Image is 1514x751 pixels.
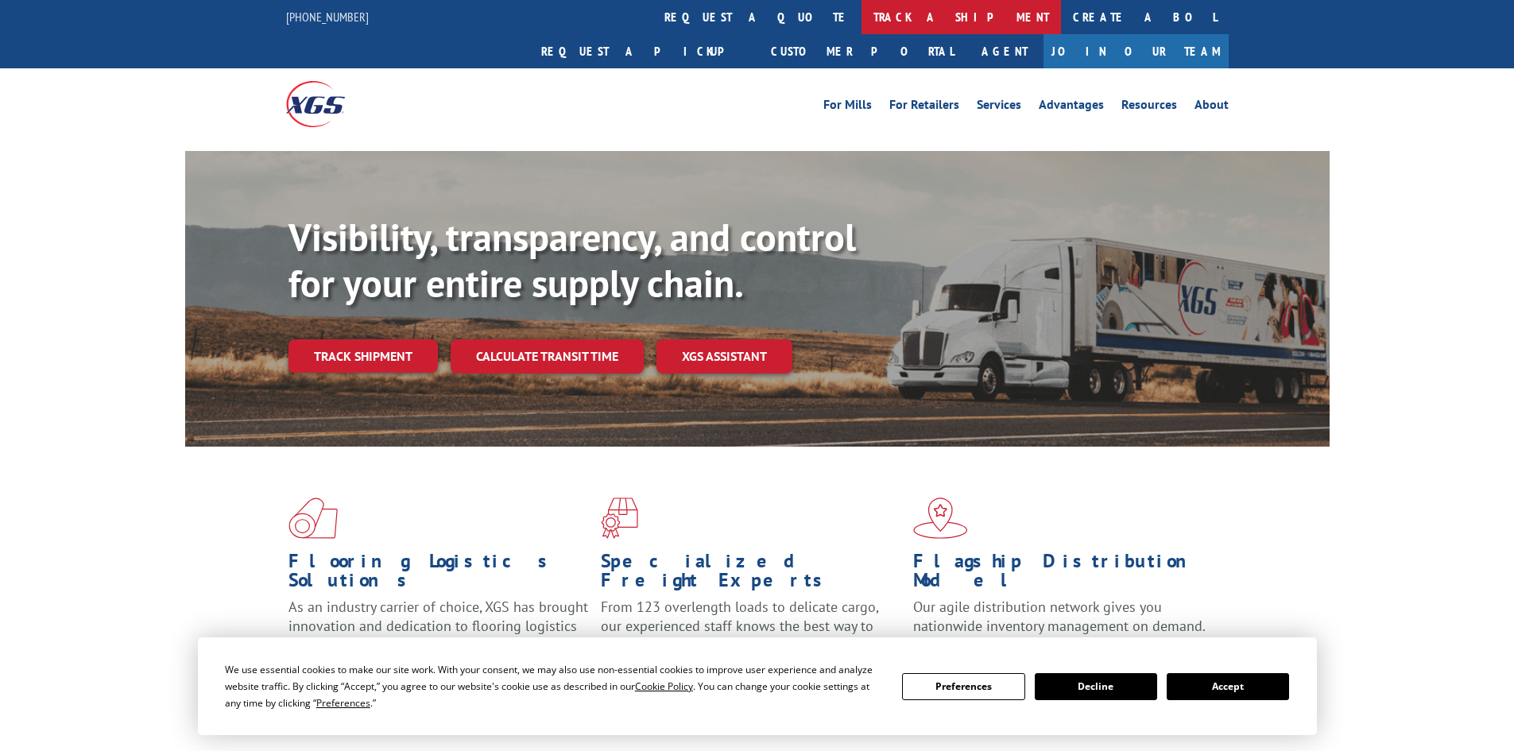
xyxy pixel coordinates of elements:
a: Join Our Team [1044,34,1229,68]
button: Preferences [902,673,1024,700]
div: We use essential cookies to make our site work. With your consent, we may also use non-essential ... [225,661,883,711]
a: Request a pickup [529,34,759,68]
a: For Retailers [889,99,959,116]
a: Calculate transit time [451,339,644,374]
img: xgs-icon-flagship-distribution-model-red [913,497,968,539]
a: Track shipment [288,339,438,373]
a: Advantages [1039,99,1104,116]
h1: Flooring Logistics Solutions [288,552,589,598]
span: As an industry carrier of choice, XGS has brought innovation and dedication to flooring logistics... [288,598,588,654]
button: Decline [1035,673,1157,700]
a: Resources [1121,99,1177,116]
a: Agent [966,34,1044,68]
a: [PHONE_NUMBER] [286,9,369,25]
span: Our agile distribution network gives you nationwide inventory management on demand. [913,598,1206,635]
button: Accept [1167,673,1289,700]
a: XGS ASSISTANT [656,339,792,374]
span: Preferences [316,696,370,710]
b: Visibility, transparency, and control for your entire supply chain. [288,212,856,308]
h1: Specialized Freight Experts [601,552,901,598]
a: Services [977,99,1021,116]
div: Cookie Consent Prompt [198,637,1317,735]
a: Customer Portal [759,34,966,68]
p: From 123 overlength loads to delicate cargo, our experienced staff knows the best way to move you... [601,598,901,668]
a: About [1195,99,1229,116]
img: xgs-icon-total-supply-chain-intelligence-red [288,497,338,539]
h1: Flagship Distribution Model [913,552,1214,598]
span: Cookie Policy [635,679,693,693]
img: xgs-icon-focused-on-flooring-red [601,497,638,539]
a: For Mills [823,99,872,116]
